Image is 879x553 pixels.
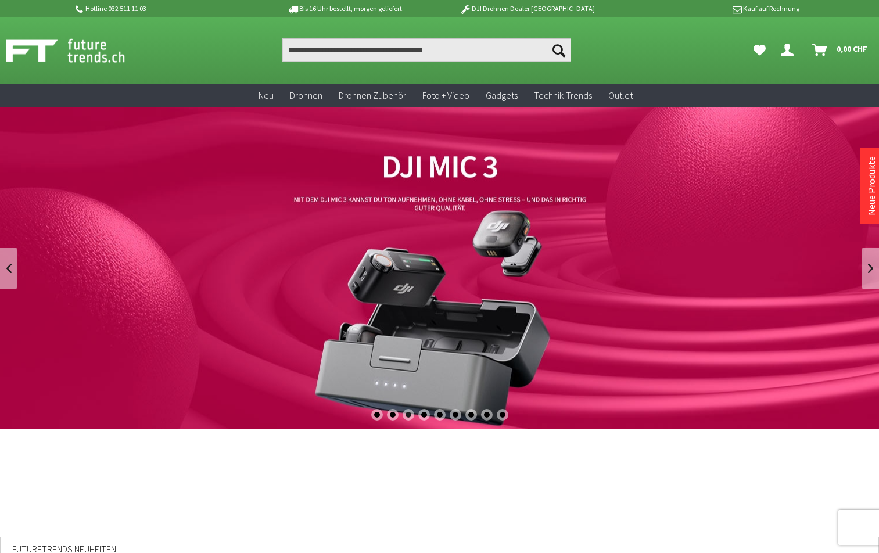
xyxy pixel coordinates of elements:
[478,84,526,107] a: Gadgets
[418,409,430,421] div: 4
[387,409,399,421] div: 2
[250,84,282,107] a: Neu
[422,89,469,101] span: Foto + Video
[371,409,383,421] div: 1
[339,89,406,101] span: Drohnen Zubehör
[74,2,255,16] p: Hotline 032 511 11 03
[776,38,803,62] a: Dein Konto
[600,84,641,107] a: Outlet
[618,2,799,16] p: Kauf auf Rechnung
[6,36,150,65] img: Shop Futuretrends - zur Startseite wechseln
[526,84,600,107] a: Technik-Trends
[450,409,461,421] div: 6
[465,409,477,421] div: 7
[808,38,873,62] a: Warenkorb
[497,409,508,421] div: 9
[255,2,436,16] p: Bis 16 Uhr bestellt, morgen geliefert.
[608,89,633,101] span: Outlet
[837,39,867,58] span: 0,00 CHF
[331,84,414,107] a: Drohnen Zubehör
[866,156,877,216] a: Neue Produkte
[259,89,274,101] span: Neu
[403,409,414,421] div: 3
[436,2,618,16] p: DJI Drohnen Dealer [GEOGRAPHIC_DATA]
[434,409,446,421] div: 5
[486,89,518,101] span: Gadgets
[414,84,478,107] a: Foto + Video
[534,89,592,101] span: Technik-Trends
[547,38,571,62] button: Suchen
[282,38,572,62] input: Produkt, Marke, Kategorie, EAN, Artikelnummer…
[748,38,772,62] a: Meine Favoriten
[481,409,493,421] div: 8
[282,84,331,107] a: Drohnen
[290,89,322,101] span: Drohnen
